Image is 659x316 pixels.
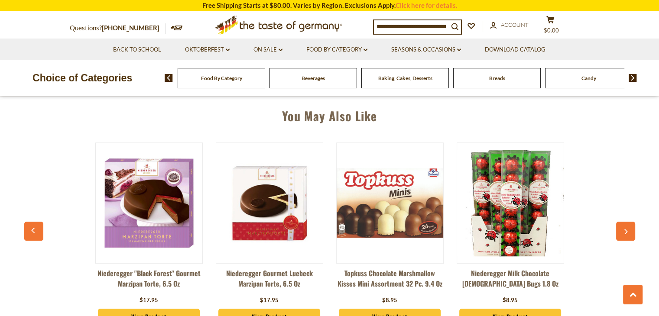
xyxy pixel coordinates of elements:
[216,268,323,294] a: Niederegger Gourmet Luebeck Marzipan Torte, 6.5 oz
[378,75,432,81] a: Baking, Cakes, Desserts
[185,45,230,55] a: Oktoberfest
[216,150,323,256] img: Niederegger Gourmet Luebeck Marzipan Torte, 6.5 oz
[95,268,203,294] a: Niederegger "Black Forest" Gourmet Marzipan Torte, 6.5 oz
[538,16,564,37] button: $0.00
[29,96,631,132] div: You May Also Like
[96,150,202,256] img: Niederegger
[102,24,159,32] a: [PHONE_NUMBER]
[501,21,529,28] span: Account
[391,45,461,55] a: Seasons & Occasions
[336,268,444,294] a: Topkuss Chocolate Marshmallow Kisses Mini Assortment 32 pc. 9.4 oz
[165,74,173,82] img: previous arrow
[629,74,637,82] img: next arrow
[382,296,397,305] div: $8.95
[581,75,596,81] a: Candy
[306,45,367,55] a: Food By Category
[302,75,325,81] a: Beverages
[253,45,282,55] a: On Sale
[489,75,505,81] a: Breads
[260,296,279,305] div: $17.95
[485,45,545,55] a: Download Catalog
[490,20,529,30] a: Account
[396,1,457,9] a: Click here for details.
[457,268,564,294] a: Niederegger Milk Chocolate [DEMOGRAPHIC_DATA] Bugs 1.8 oz
[70,23,166,34] p: Questions?
[140,296,158,305] div: $17.95
[503,296,518,305] div: $8.95
[113,45,161,55] a: Back to School
[544,27,559,34] span: $0.00
[457,150,564,256] img: Niederegger Milk Chocolate Lady Bugs 1.8 oz
[337,168,443,238] img: Topkuss Chocolate Marshmallow Kisses Mini Assortment 32 pc. 9.4 oz
[201,75,242,81] a: Food By Category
